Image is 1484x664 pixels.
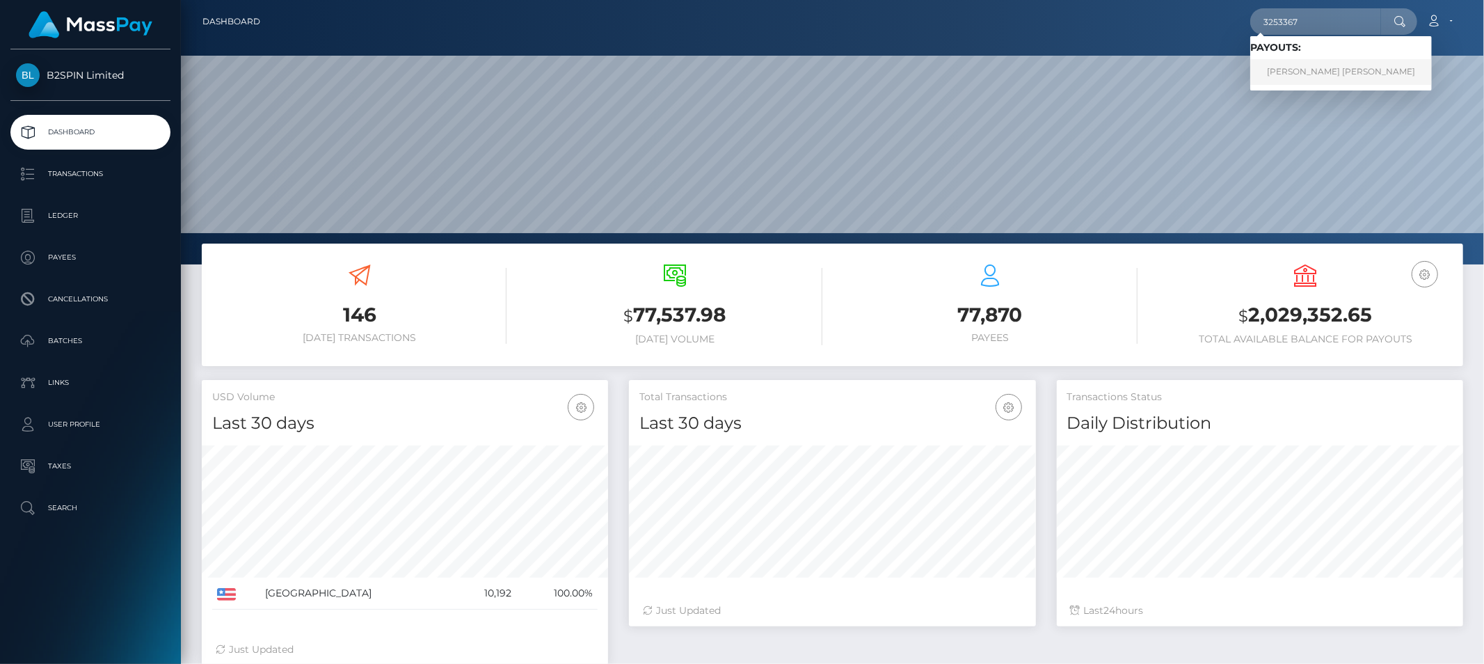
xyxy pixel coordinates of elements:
[10,491,170,525] a: Search
[16,372,165,393] p: Links
[639,390,1025,404] h5: Total Transactions
[1067,390,1453,404] h5: Transactions Status
[1071,603,1449,618] div: Last hours
[843,301,1138,329] h3: 77,870
[202,7,260,36] a: Dashboard
[10,365,170,400] a: Links
[16,331,165,351] p: Batches
[1250,42,1432,54] h6: Payouts:
[10,282,170,317] a: Cancellations
[16,205,165,226] p: Ledger
[527,333,822,345] h6: [DATE] Volume
[527,301,822,330] h3: 77,537.98
[212,301,506,329] h3: 146
[10,69,170,81] span: B2SPIN Limited
[212,390,598,404] h5: USD Volume
[10,324,170,358] a: Batches
[16,498,165,519] p: Search
[10,240,170,275] a: Payees
[1238,306,1248,326] small: $
[843,332,1138,344] h6: Payees
[16,414,165,435] p: User Profile
[1158,333,1453,345] h6: Total Available Balance for Payouts
[16,122,165,143] p: Dashboard
[10,198,170,233] a: Ledger
[1158,301,1453,330] h3: 2,029,352.65
[639,411,1025,436] h4: Last 30 days
[212,332,506,344] h6: [DATE] Transactions
[216,642,594,657] div: Just Updated
[454,578,516,610] td: 10,192
[10,449,170,484] a: Taxes
[16,456,165,477] p: Taxes
[623,306,633,326] small: $
[16,289,165,310] p: Cancellations
[10,157,170,191] a: Transactions
[516,578,598,610] td: 100.00%
[212,411,598,436] h4: Last 30 days
[1250,8,1381,35] input: Search...
[16,63,40,87] img: B2SPIN Limited
[16,247,165,268] p: Payees
[643,603,1021,618] div: Just Updated
[1250,59,1432,85] a: [PERSON_NAME] [PERSON_NAME]
[10,407,170,442] a: User Profile
[16,164,165,184] p: Transactions
[1067,411,1453,436] h4: Daily Distribution
[260,578,455,610] td: [GEOGRAPHIC_DATA]
[10,115,170,150] a: Dashboard
[29,11,152,38] img: MassPay Logo
[1104,604,1116,617] span: 24
[217,588,236,601] img: US.png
